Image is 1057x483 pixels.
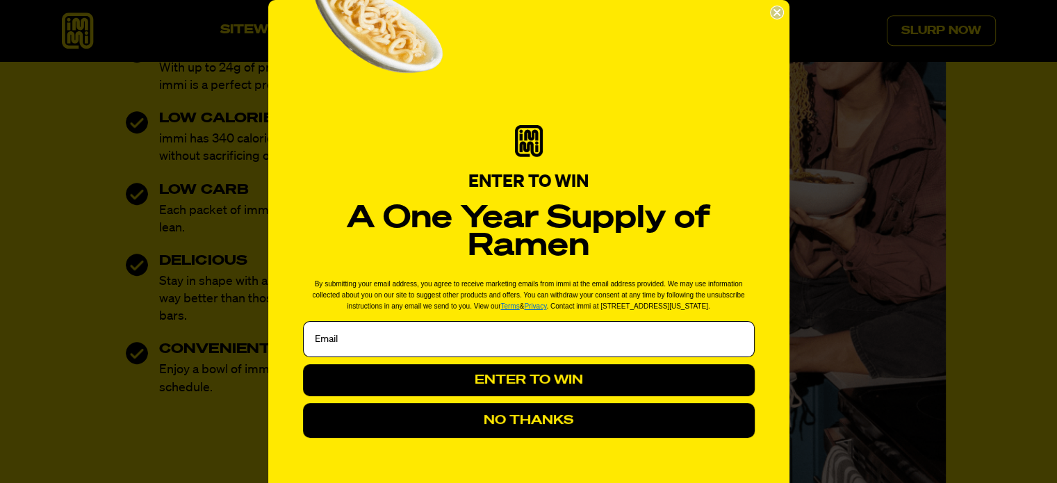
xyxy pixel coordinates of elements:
[303,364,755,396] button: ENTER TO WIN
[303,403,755,438] button: NO THANKS
[303,321,755,357] input: Email
[468,173,589,191] span: ENTER TO WIN
[515,125,543,157] img: immi
[524,302,546,310] a: Privacy
[347,203,710,262] strong: A One Year Supply of Ramen
[500,302,519,310] a: Terms
[770,6,784,19] button: Close dialog
[313,280,745,310] span: By submitting your email address, you agree to receive marketing emails from immi at the email ad...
